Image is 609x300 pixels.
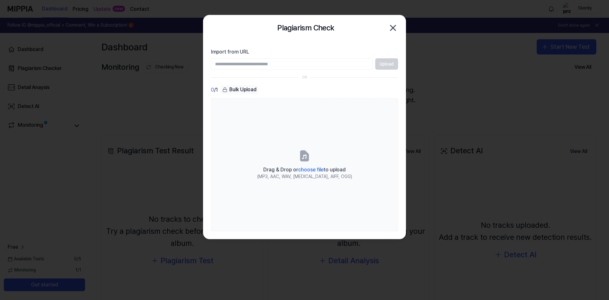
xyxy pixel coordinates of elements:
div: (MP3, AAC, WAV, [MEDICAL_DATA], AIFF, OGG) [257,174,352,180]
span: choose file [298,167,324,173]
span: 0 [211,86,214,94]
span: Drag & Drop or to upload [263,167,346,173]
div: Bulk Upload [220,85,259,94]
button: Bulk Upload [220,85,259,94]
label: Import from URL [211,48,398,56]
div: / 1 [211,85,218,94]
div: OR [302,75,307,80]
h2: Plagiarism Check [277,22,334,34]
